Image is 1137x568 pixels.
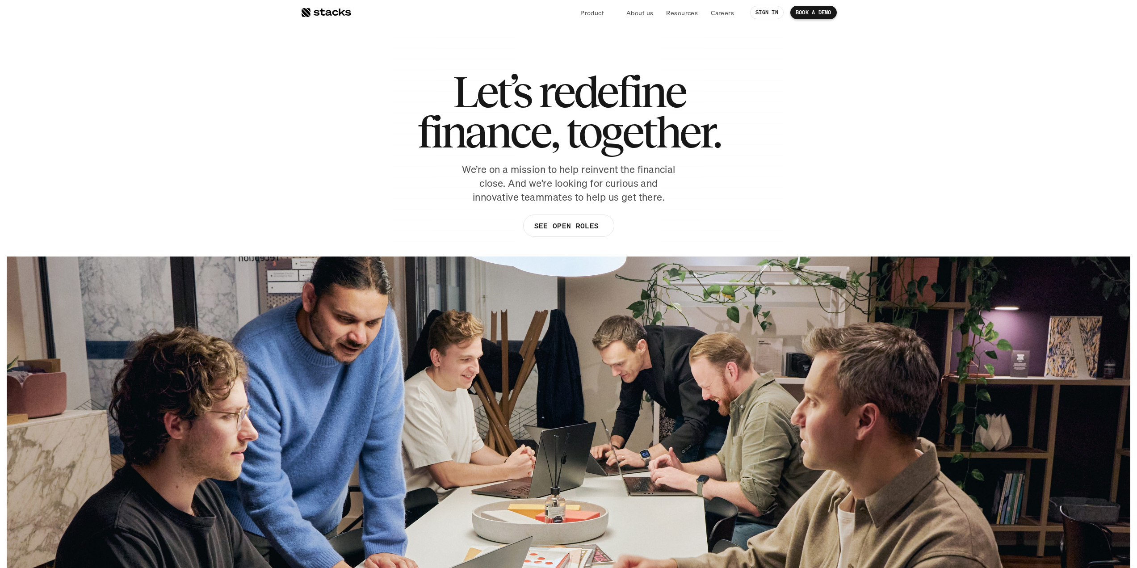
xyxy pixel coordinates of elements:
[750,6,784,19] a: SIGN IN
[626,8,653,17] p: About us
[790,6,837,19] a: BOOK A DEMO
[796,9,831,16] p: BOOK A DEMO
[417,72,720,152] h1: Let’s redefine finance, together.
[580,8,604,17] p: Product
[457,163,680,204] p: We’re on a mission to help reinvent the financial close. And we’re looking for curious and innova...
[711,8,734,17] p: Careers
[534,219,598,232] p: SEE OPEN ROLES
[661,4,703,21] a: Resources
[666,8,698,17] p: Resources
[755,9,778,16] p: SIGN IN
[621,4,659,21] a: About us
[523,215,614,237] a: SEE OPEN ROLES
[705,4,739,21] a: Careers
